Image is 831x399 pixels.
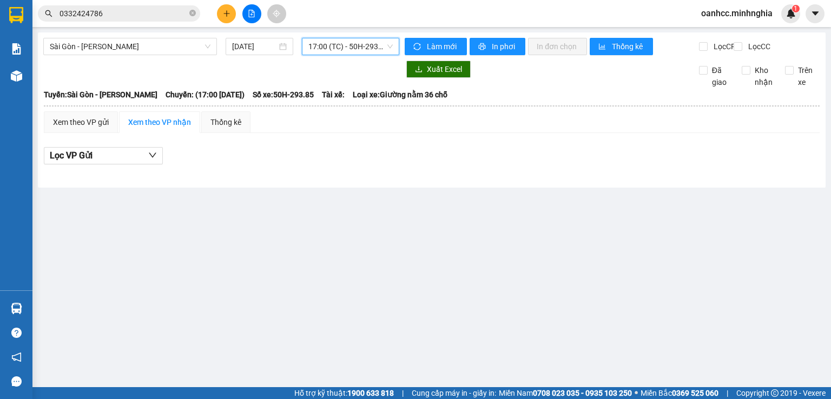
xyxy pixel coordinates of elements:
span: Thống kê [612,41,644,52]
button: Lọc VP Gửi [44,147,163,164]
span: Lọc CC [744,41,772,52]
span: bar-chart [598,43,608,51]
span: Tài xế: [322,89,345,101]
strong: 0369 525 060 [672,389,718,397]
button: In đơn chọn [528,38,587,55]
span: Miền Bắc [641,387,718,399]
span: plus [223,10,230,17]
span: 17:00 (TC) - 50H-293.85 [308,38,393,55]
button: file-add [242,4,261,23]
span: oanhcc.minhnghia [692,6,781,20]
span: search [45,10,52,17]
span: Làm mới [427,41,458,52]
img: logo-vxr [9,7,23,23]
span: down [148,151,157,159]
button: bar-chartThống kê [590,38,653,55]
img: icon-new-feature [786,9,796,18]
button: caret-down [806,4,825,23]
button: syncLàm mới [405,38,467,55]
b: Tuyến: Sài Gòn - [PERSON_NAME] [44,90,157,99]
input: Tìm tên, số ĐT hoặc mã đơn [60,8,187,19]
span: 1 [794,5,797,12]
span: | [727,387,728,399]
sup: 1 [792,5,800,12]
button: aim [267,4,286,23]
span: Chuyến: (17:00 [DATE]) [166,89,245,101]
button: printerIn phơi [470,38,525,55]
input: 12/10/2025 [232,41,276,52]
span: Miền Nam [499,387,632,399]
span: question-circle [11,328,22,338]
span: caret-down [810,9,820,18]
span: notification [11,352,22,362]
img: warehouse-icon [11,303,22,314]
span: ⚪️ [635,391,638,395]
span: aim [273,10,280,17]
span: Cung cấp máy in - giấy in: [412,387,496,399]
span: Lọc CR [709,41,737,52]
span: Sài Gòn - Phan Rí [50,38,210,55]
span: Đã giao [708,64,734,88]
img: solution-icon [11,43,22,55]
span: message [11,376,22,387]
strong: 1900 633 818 [347,389,394,397]
span: Loại xe: Giường nằm 36 chỗ [353,89,447,101]
span: printer [478,43,487,51]
img: warehouse-icon [11,70,22,82]
span: | [402,387,404,399]
span: Số xe: 50H-293.85 [253,89,314,101]
div: Thống kê [210,116,241,128]
span: close-circle [189,10,196,16]
div: Xem theo VP gửi [53,116,109,128]
strong: 0708 023 035 - 0935 103 250 [533,389,632,397]
button: downloadXuất Excel [406,61,471,78]
span: Trên xe [794,64,820,88]
span: Kho nhận [750,64,777,88]
span: copyright [771,389,779,397]
button: plus [217,4,236,23]
span: Lọc VP Gửi [50,149,93,162]
span: close-circle [189,9,196,19]
span: Hỗ trợ kỹ thuật: [294,387,394,399]
span: In phơi [492,41,517,52]
span: sync [413,43,423,51]
span: file-add [248,10,255,17]
div: Xem theo VP nhận [128,116,191,128]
